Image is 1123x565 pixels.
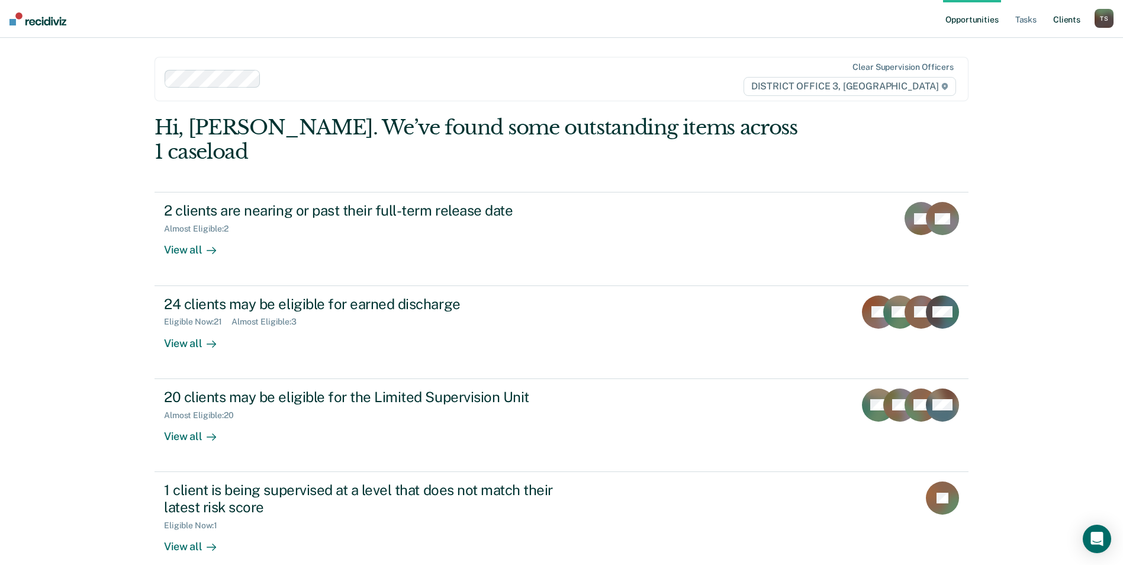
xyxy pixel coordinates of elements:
button: TS [1095,9,1114,28]
div: 1 client is being supervised at a level that does not match their latest risk score [164,481,580,516]
div: View all [164,327,230,350]
div: View all [164,234,230,257]
div: View all [164,420,230,443]
div: Hi, [PERSON_NAME]. We’ve found some outstanding items across 1 caseload [155,115,806,164]
div: Almost Eligible : 3 [231,317,306,327]
div: 24 clients may be eligible for earned discharge [164,296,580,313]
a: 2 clients are nearing or past their full-term release dateAlmost Eligible:2View all [155,192,968,285]
div: Almost Eligible : 20 [164,410,243,420]
div: Clear supervision officers [852,62,953,72]
div: T S [1095,9,1114,28]
a: 24 clients may be eligible for earned dischargeEligible Now:21Almost Eligible:3View all [155,286,968,379]
div: Open Intercom Messenger [1083,525,1111,553]
div: Almost Eligible : 2 [164,224,238,234]
div: View all [164,530,230,553]
div: Eligible Now : 21 [164,317,231,327]
span: DISTRICT OFFICE 3, [GEOGRAPHIC_DATA] [744,77,956,96]
div: Eligible Now : 1 [164,521,227,531]
div: 2 clients are nearing or past their full-term release date [164,202,580,219]
div: 20 clients may be eligible for the Limited Supervision Unit [164,389,580,406]
a: 20 clients may be eligible for the Limited Supervision UnitAlmost Eligible:20View all [155,379,968,472]
img: Recidiviz [9,12,66,25]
